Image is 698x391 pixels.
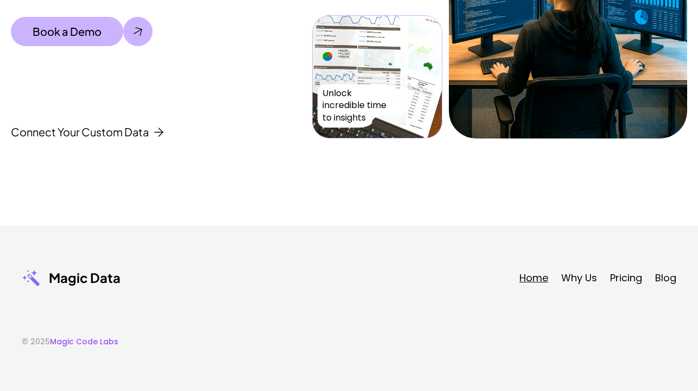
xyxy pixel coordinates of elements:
p: Connect Your Custom Data [11,125,149,138]
p: Unlock incredible time to insights [322,87,391,124]
a: Book a Demo [11,17,153,46]
p: © 2025 [22,336,118,348]
a: Pricing [610,271,642,285]
a: Blog [655,271,676,285]
a: Magic Code Labs [50,336,118,347]
a: Home [519,271,548,285]
a: Connect Your Custom Data [11,125,163,138]
p: Magic Data [49,269,120,286]
p: Book a Demo [33,25,101,38]
a: Magic Data [22,269,120,287]
a: Why Us [561,271,597,285]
